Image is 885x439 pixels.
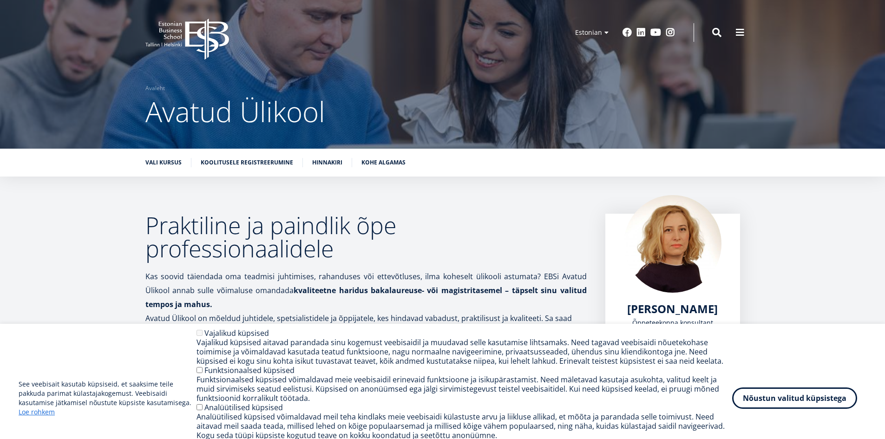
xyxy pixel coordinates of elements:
div: Funktsionaalsed küpsised võimaldavad meie veebisaidil erinevaid funktsioone ja isikupärastamist. ... [197,375,732,403]
p: Kas soovid täiendada oma teadmisi juhtimises, rahanduses või ettevõtluses, ilma koheselt ülikooli... [145,269,587,311]
span: [PERSON_NAME] [627,301,718,316]
img: Kadri Osula Learning Journey Advisor [624,195,721,293]
p: Avatud Ülikool on mõeldud juhtidele, spetsialistidele ja õppijatele, kes hindavad vabadust, prakt... [145,311,587,353]
a: Koolitusele registreerumine [201,158,293,167]
a: [PERSON_NAME] [627,302,718,316]
a: Facebook [623,28,632,37]
a: Instagram [666,28,675,37]
h2: Praktiline ja paindlik õpe professionaalidele [145,214,587,260]
strong: kvaliteetne haridus bakalaureuse- või magistritasemel – täpselt sinu valitud tempos ja mahus. [145,285,587,309]
a: Avaleht [145,84,165,93]
a: Loe rohkem [19,407,55,417]
label: Funktsionaalsed küpsised [204,365,295,375]
div: Vajalikud küpsised aitavad parandada sinu kogemust veebisaidil ja muudavad selle kasutamise lihts... [197,338,732,366]
button: Nõustun valitud küpsistega [732,387,857,409]
div: Õppeteekonna konsultant [624,316,721,330]
a: Hinnakiri [312,158,342,167]
p: See veebisait kasutab küpsiseid, et saaksime teile pakkuda parimat külastajakogemust. Veebisaidi ... [19,380,197,417]
a: Kohe algamas [361,158,406,167]
a: Vali kursus [145,158,182,167]
label: Analüütilised küpsised [204,402,283,413]
a: Youtube [650,28,661,37]
a: Linkedin [636,28,646,37]
label: Vajalikud küpsised [204,328,269,338]
span: Avatud Ülikool [145,92,325,131]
